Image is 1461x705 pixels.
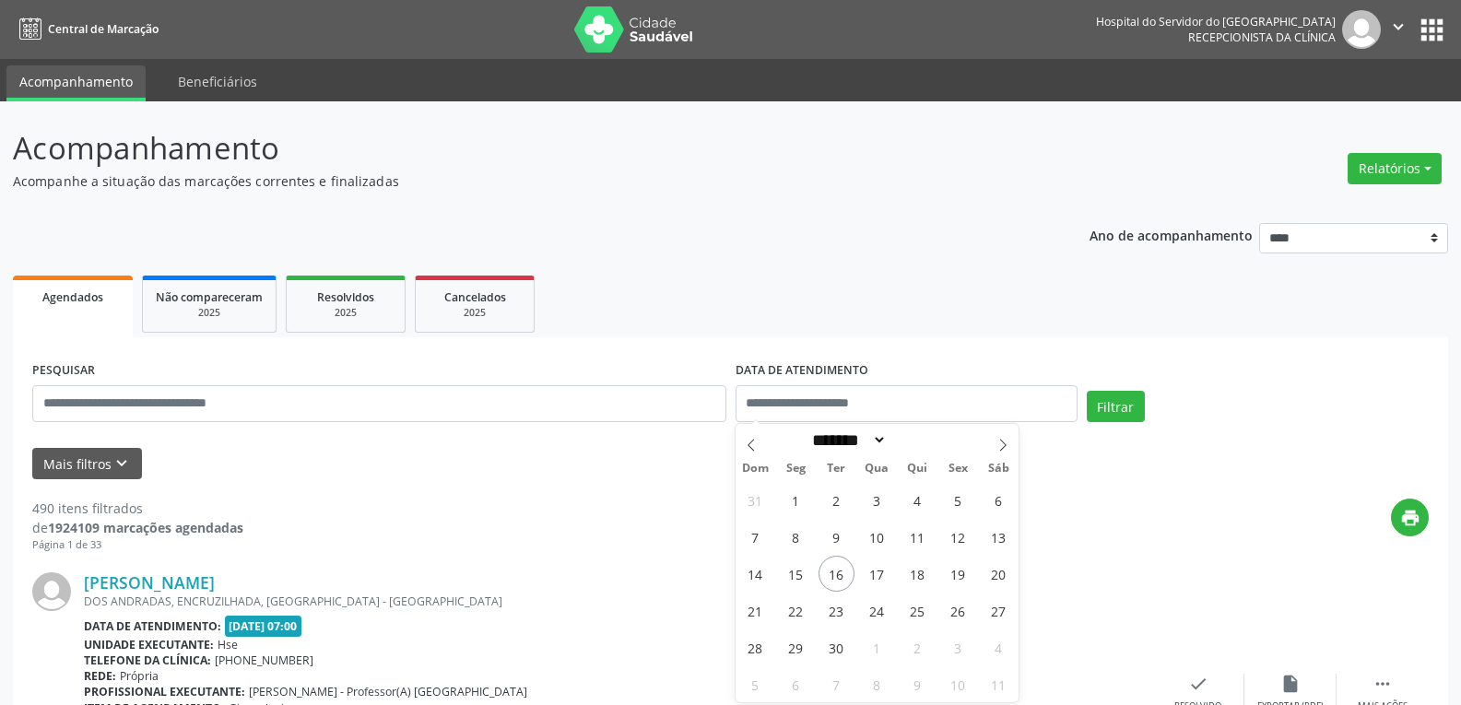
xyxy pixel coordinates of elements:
span: Setembro 28, 2025 [737,629,773,665]
p: Acompanhe a situação das marcações correntes e finalizadas [13,171,1018,191]
i: insert_drive_file [1280,674,1301,694]
span: Recepcionista da clínica [1188,29,1336,45]
b: Unidade executante: [84,637,214,652]
span: Setembro 18, 2025 [900,556,936,592]
div: de [32,518,243,537]
span: Setembro 6, 2025 [981,482,1017,518]
span: Qua [856,463,897,475]
span: Setembro 11, 2025 [900,519,936,555]
span: Setembro 14, 2025 [737,556,773,592]
span: Ter [816,463,856,475]
strong: 1924109 marcações agendadas [48,519,243,536]
span: Outubro 6, 2025 [778,666,814,702]
span: Cancelados [444,289,506,305]
span: Setembro 13, 2025 [981,519,1017,555]
i: keyboard_arrow_down [112,453,132,474]
span: Setembro 17, 2025 [859,556,895,592]
div: Página 1 de 33 [32,537,243,553]
span: Setembro 3, 2025 [859,482,895,518]
div: DOS ANDRADAS, ENCRUZILHADA, [GEOGRAPHIC_DATA] - [GEOGRAPHIC_DATA] [84,593,1152,609]
span: Setembro 4, 2025 [900,482,936,518]
div: 2025 [156,306,263,320]
button: Mais filtroskeyboard_arrow_down [32,448,142,480]
span: Setembro 29, 2025 [778,629,814,665]
div: 2025 [300,306,392,320]
span: Setembro 24, 2025 [859,593,895,629]
i: print [1400,508,1420,528]
span: Hse [218,637,238,652]
label: PESQUISAR [32,357,95,385]
p: Ano de acompanhamento [1090,223,1253,246]
span: Setembro 19, 2025 [940,556,976,592]
span: Setembro 1, 2025 [778,482,814,518]
div: 2025 [429,306,521,320]
a: Central de Marcação [13,14,159,44]
span: Outubro 7, 2025 [819,666,854,702]
a: [PERSON_NAME] [84,572,215,593]
span: [DATE] 07:00 [225,616,302,637]
span: Outubro 1, 2025 [859,629,895,665]
span: Outubro 9, 2025 [900,666,936,702]
span: Outubro 5, 2025 [737,666,773,702]
span: Setembro 20, 2025 [981,556,1017,592]
b: Telefone da clínica: [84,652,211,668]
a: Beneficiários [165,65,270,98]
span: [PHONE_NUMBER] [215,652,313,668]
span: Outubro 8, 2025 [859,666,895,702]
span: Setembro 9, 2025 [819,519,854,555]
span: Outubro 11, 2025 [981,666,1017,702]
p: Acompanhamento [13,125,1018,171]
span: Setembro 15, 2025 [778,556,814,592]
img: img [32,572,71,611]
span: Própria [120,668,159,684]
span: Setembro 2, 2025 [819,482,854,518]
span: Agendados [42,289,103,305]
span: Setembro 21, 2025 [737,593,773,629]
span: Agosto 31, 2025 [737,482,773,518]
button: Filtrar [1087,391,1145,422]
span: Sáb [978,463,1019,475]
span: Sex [937,463,978,475]
span: Outubro 4, 2025 [981,629,1017,665]
span: [PERSON_NAME] - Professor(A) [GEOGRAPHIC_DATA] [249,684,527,699]
span: Outubro 3, 2025 [940,629,976,665]
span: Outubro 10, 2025 [940,666,976,702]
span: Não compareceram [156,289,263,305]
button: apps [1416,14,1448,46]
button: print [1391,499,1429,536]
button: Relatórios [1348,153,1442,184]
b: Rede: [84,668,116,684]
div: 490 itens filtrados [32,499,243,518]
span: Setembro 7, 2025 [737,519,773,555]
span: Setembro 5, 2025 [940,482,976,518]
a: Acompanhamento [6,65,146,101]
i:  [1373,674,1393,694]
button:  [1381,10,1416,49]
span: Setembro 12, 2025 [940,519,976,555]
b: Data de atendimento: [84,618,221,634]
span: Outubro 2, 2025 [900,629,936,665]
b: Profissional executante: [84,684,245,699]
span: Seg [775,463,816,475]
span: Resolvidos [317,289,374,305]
span: Setembro 22, 2025 [778,593,814,629]
span: Dom [736,463,776,475]
div: Hospital do Servidor do [GEOGRAPHIC_DATA] [1096,14,1336,29]
span: Setembro 25, 2025 [900,593,936,629]
span: Setembro 23, 2025 [819,593,854,629]
span: Setembro 27, 2025 [981,593,1017,629]
span: Qui [897,463,937,475]
span: Setembro 10, 2025 [859,519,895,555]
span: Central de Marcação [48,21,159,37]
i:  [1388,17,1408,37]
label: DATA DE ATENDIMENTO [736,357,868,385]
span: Setembro 30, 2025 [819,629,854,665]
select: Month [807,430,888,450]
span: Setembro 26, 2025 [940,593,976,629]
i: check [1188,674,1208,694]
span: Setembro 8, 2025 [778,519,814,555]
img: img [1342,10,1381,49]
input: Year [887,430,948,450]
span: Setembro 16, 2025 [819,556,854,592]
